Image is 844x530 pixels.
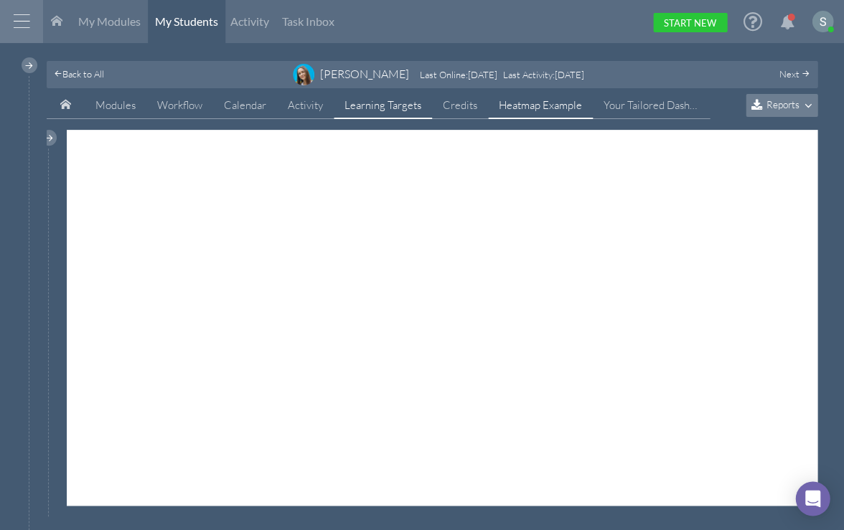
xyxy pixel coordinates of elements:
span: Last Activity [503,69,553,80]
img: ACg8ocKKX03B5h8i416YOfGGRvQH7qkhkMU_izt_hUWC0FdG_LDggA=s96-c [812,11,833,32]
span: Workflow [157,98,202,112]
div: [PERSON_NAME] [320,67,409,82]
a: Heatmap Example [488,92,593,119]
a: Calendar [213,92,277,119]
a: Credits [432,92,488,119]
span: Calendar [224,98,266,112]
span: Activity [230,14,269,28]
a: Back to All [54,67,104,82]
span: My Students [155,14,218,28]
span: Last Online [420,69,466,80]
span: Activity [288,98,323,112]
div: Open Intercom Messenger [795,481,830,516]
a: Next [779,68,810,80]
a: Your Tailored Dashboard [593,92,710,119]
a: Start New [653,13,727,32]
span: Reports [766,98,799,110]
span: Task Inbox [282,14,334,28]
span: Modules [95,98,136,112]
span: Back to All [62,68,104,80]
span: Learning Targets [344,98,421,112]
iframe: Pinned Report [67,130,817,506]
a: Workflow [146,92,213,119]
a: Activity [277,92,334,119]
span: Next [779,68,800,80]
img: image [293,64,314,85]
button: Reports [746,94,817,117]
div: : [DATE] [420,70,503,80]
a: Modules [85,92,146,119]
div: : [DATE] [503,70,584,80]
span: My Modules [78,14,141,28]
a: Learning Targets [334,92,432,119]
